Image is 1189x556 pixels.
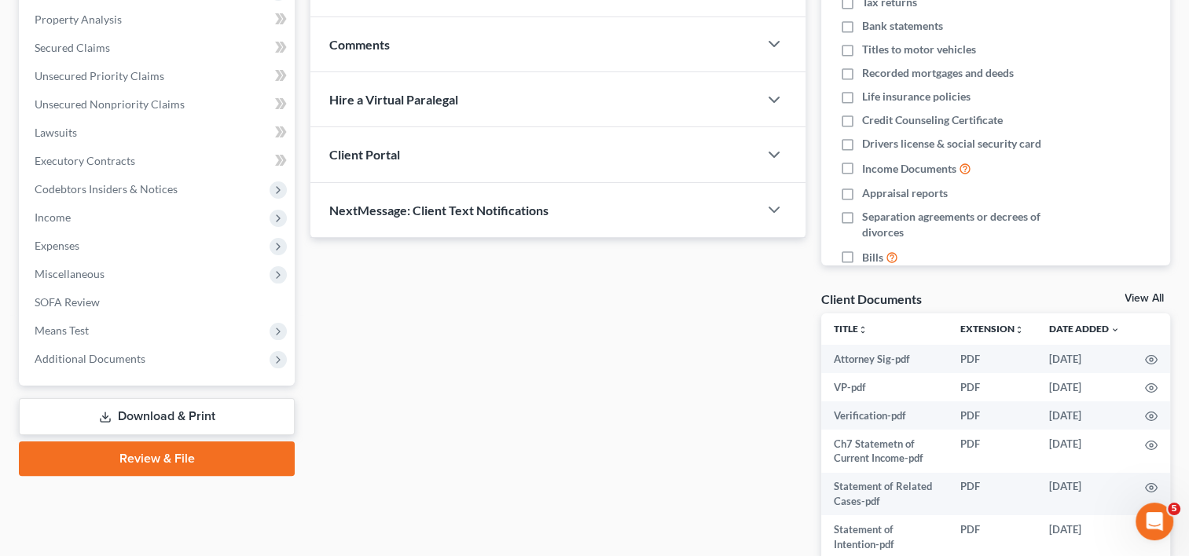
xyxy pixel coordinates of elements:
[22,147,295,175] a: Executory Contracts
[948,401,1037,430] td: PDF
[821,430,948,473] td: Ch7 Statemetn of Current Income-pdf
[862,209,1070,240] span: Separation agreements or decrees of divorces
[329,92,458,107] span: Hire a Virtual Paralegal
[19,441,295,476] a: Review & File
[35,97,185,111] span: Unsecured Nonpriority Claims
[329,37,390,52] span: Comments
[862,250,883,265] span: Bills
[1037,345,1132,373] td: [DATE]
[948,430,1037,473] td: PDF
[862,65,1014,81] span: Recorded mortgages and deeds
[1037,401,1132,430] td: [DATE]
[862,112,1003,128] span: Credit Counseling Certificate
[329,203,549,218] span: NextMessage: Client Text Notifications
[22,90,295,119] a: Unsecured Nonpriority Claims
[22,119,295,147] a: Lawsuits
[834,323,868,335] a: Titleunfold_more
[948,473,1037,516] td: PDF
[22,5,295,34] a: Property Analysis
[22,62,295,90] a: Unsecured Priority Claims
[35,352,145,365] span: Additional Documents
[858,325,868,335] i: unfold_more
[862,161,956,177] span: Income Documents
[1037,473,1132,516] td: [DATE]
[35,239,79,252] span: Expenses
[960,323,1024,335] a: Extensionunfold_more
[1125,293,1164,304] a: View All
[821,345,948,373] td: Attorney Sig-pdf
[1168,503,1180,515] span: 5
[862,18,943,34] span: Bank statements
[19,398,295,435] a: Download & Print
[1136,503,1173,540] iframe: Intercom live chat
[35,182,178,196] span: Codebtors Insiders & Notices
[948,373,1037,401] td: PDF
[329,147,400,162] span: Client Portal
[35,154,135,167] span: Executory Contracts
[35,295,100,309] span: SOFA Review
[1015,325,1024,335] i: unfold_more
[948,345,1037,373] td: PDF
[35,324,89,337] span: Means Test
[35,210,71,224] span: Income
[821,473,948,516] td: Statement of Related Cases-pdf
[1037,430,1132,473] td: [DATE]
[862,42,976,57] span: Titles to motor vehicles
[35,13,122,26] span: Property Analysis
[35,267,105,280] span: Miscellaneous
[35,126,77,139] span: Lawsuits
[1049,323,1120,335] a: Date Added expand_more
[821,401,948,430] td: Verification-pdf
[1110,325,1120,335] i: expand_more
[35,69,164,82] span: Unsecured Priority Claims
[821,373,948,401] td: VP-pdf
[862,89,971,104] span: Life insurance policies
[35,41,110,54] span: Secured Claims
[22,288,295,316] a: SOFA Review
[22,34,295,62] a: Secured Claims
[1037,373,1132,401] td: [DATE]
[821,291,922,307] div: Client Documents
[862,185,948,201] span: Appraisal reports
[862,136,1041,152] span: Drivers license & social security card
